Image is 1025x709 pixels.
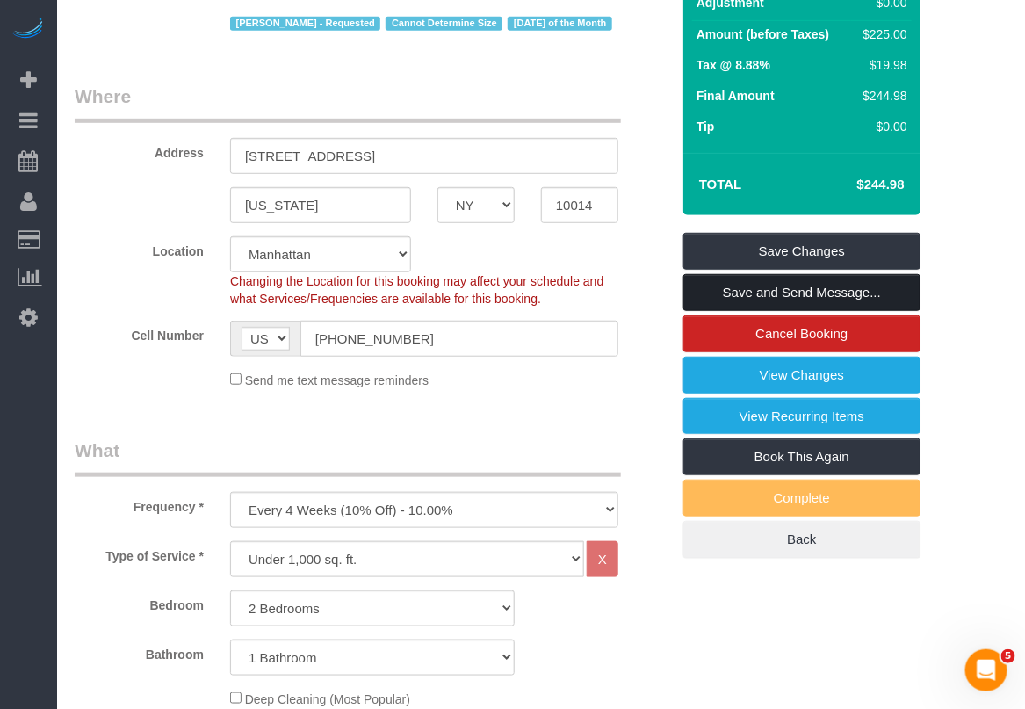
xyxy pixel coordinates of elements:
legend: Where [75,83,621,123]
label: Final Amount [697,87,775,105]
input: Zip Code [541,187,618,223]
label: Location [61,236,217,260]
span: Cannot Determine Size [386,17,502,31]
label: Type of Service * [61,541,217,565]
input: Cell Number [300,321,618,357]
img: Automaid Logo [11,18,46,42]
span: Deep Cleaning (Most Popular) [245,692,410,706]
span: Send me text message reminders [245,373,429,387]
label: Bathroom [61,640,217,663]
input: City [230,187,411,223]
label: Bedroom [61,590,217,614]
div: $225.00 [855,25,908,43]
a: Cancel Booking [683,315,920,352]
label: Tax @ 8.88% [697,56,770,74]
label: Amount (before Taxes) [697,25,829,43]
a: Book This Again [683,438,920,475]
a: View Recurring Items [683,398,920,435]
label: Cell Number [61,321,217,344]
label: Tip [697,118,715,135]
legend: What [75,438,621,477]
div: $0.00 [855,118,908,135]
label: Address [61,138,217,162]
a: View Changes [683,357,920,394]
a: Save Changes [683,233,920,270]
div: $244.98 [855,87,908,105]
label: Frequency * [61,492,217,516]
a: Save and Send Message... [683,274,920,311]
h4: $244.98 [805,177,905,192]
span: [PERSON_NAME] - Requested [230,17,380,31]
strong: Total [699,177,742,192]
span: [DATE] of the Month [508,17,612,31]
span: 5 [1001,649,1015,663]
a: Back [683,521,920,558]
div: $19.98 [855,56,908,74]
iframe: Intercom live chat [965,649,1007,691]
span: Changing the Location for this booking may affect your schedule and what Services/Frequencies are... [230,274,603,306]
